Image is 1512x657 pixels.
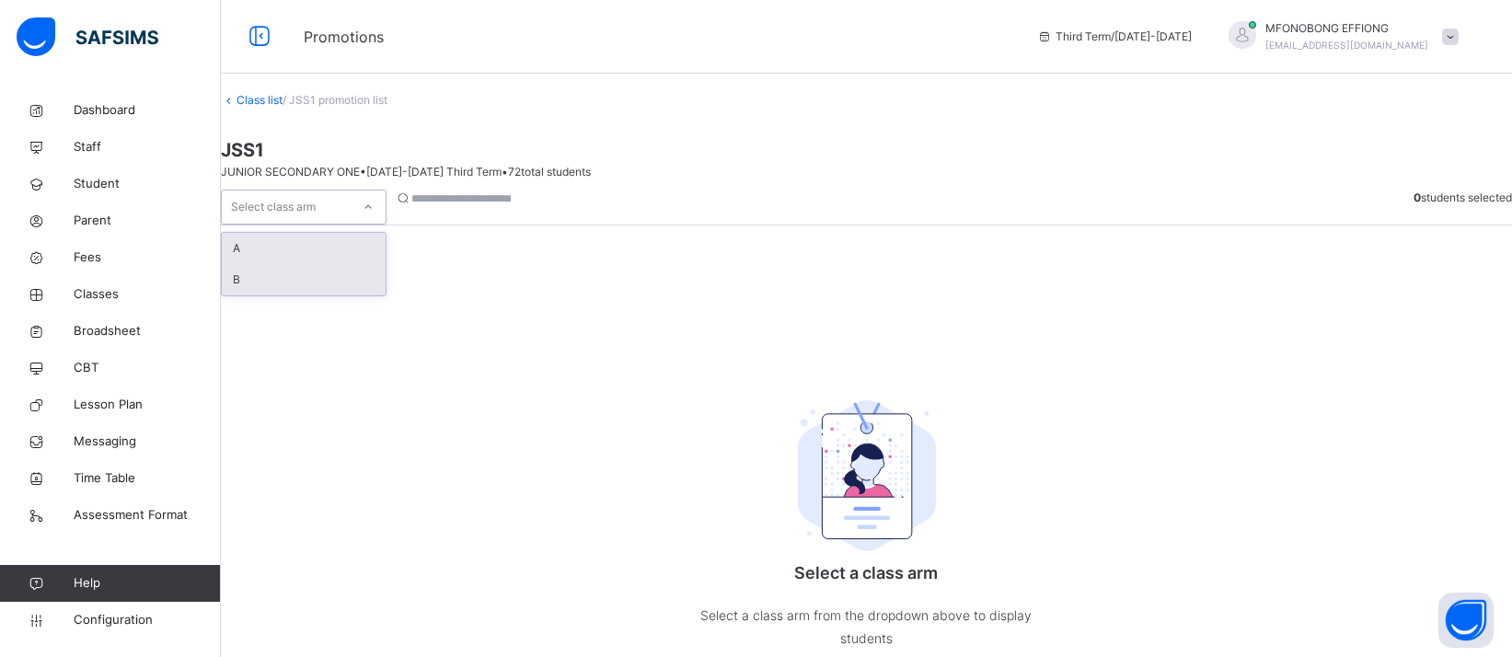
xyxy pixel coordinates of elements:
div: A [222,233,386,264]
span: JUNIOR SECONDARY ONE • [DATE]-[DATE] Third Term • 72 total students [221,165,591,179]
span: session/term information [1037,29,1192,45]
button: Open asap [1438,593,1494,648]
span: Help [74,574,220,593]
span: Promotions [304,26,1010,48]
b: 0 [1414,190,1421,204]
p: Select a class arm from the dropdown above to display students [683,604,1051,650]
span: CBT [74,359,221,377]
span: Messaging [74,432,221,451]
span: MFONOBONG EFFIONG [1265,20,1428,37]
span: [EMAIL_ADDRESS][DOMAIN_NAME] [1265,40,1428,51]
span: Dashboard [74,101,221,120]
span: JSS1 [221,136,1512,164]
div: Select class arm [231,190,316,225]
span: Student [74,175,221,193]
span: Staff [74,138,221,156]
span: / JSS1 promotion list [283,93,387,107]
span: Lesson Plan [74,396,221,414]
span: Parent [74,212,221,230]
a: Class list [237,93,283,107]
img: safsims [17,17,158,56]
span: Assessment Format [74,506,221,524]
div: B [222,264,386,295]
img: student.207b5acb3037b72b59086e8b1a17b1d0.svg [798,400,936,551]
span: Classes [74,285,221,304]
div: MFONOBONGEFFIONG [1210,20,1468,53]
span: Configuration [74,611,220,629]
span: students selected [1414,190,1512,204]
span: Broadsheet [74,322,221,340]
span: Fees [74,248,221,267]
p: Select a class arm [683,560,1051,585]
span: Time Table [74,469,221,488]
